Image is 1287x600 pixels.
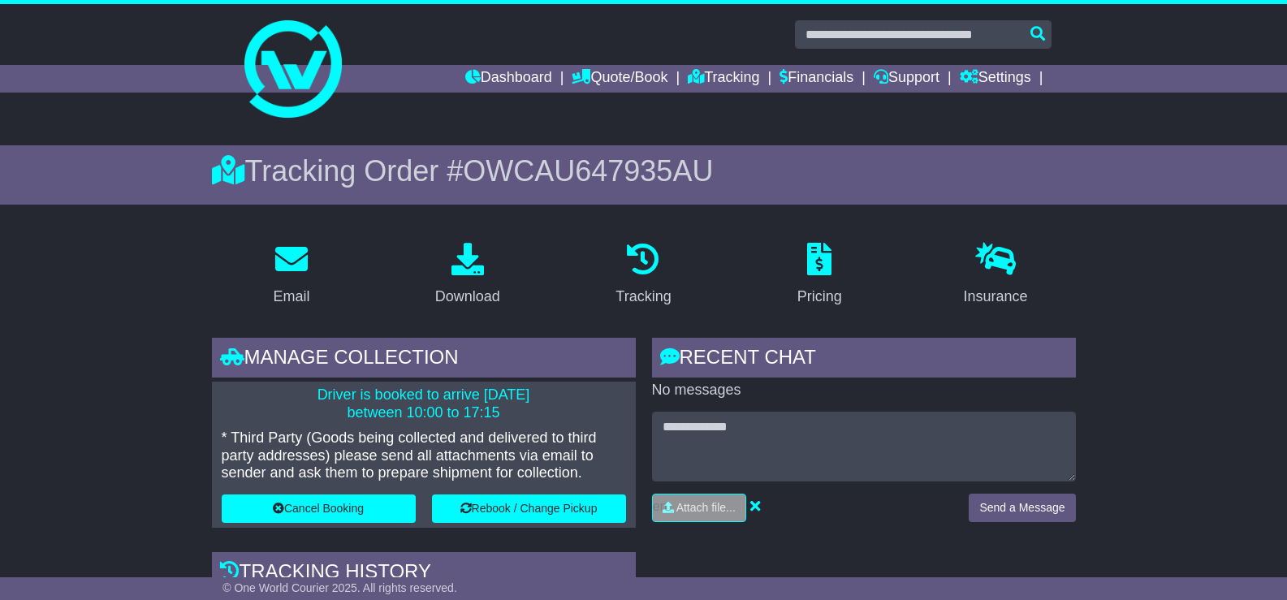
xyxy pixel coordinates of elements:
[222,429,626,482] p: * Third Party (Goods being collected and delivered to third party addresses) please send all atta...
[969,494,1075,522] button: Send a Message
[222,581,457,594] span: © One World Courier 2025. All rights reserved.
[463,154,713,188] span: OWCAU647935AU
[605,237,681,313] a: Tracking
[262,237,320,313] a: Email
[652,382,1076,399] p: No messages
[435,286,500,308] div: Download
[432,494,626,523] button: Rebook / Change Pickup
[212,153,1076,188] div: Tracking Order #
[615,286,671,308] div: Tracking
[964,286,1028,308] div: Insurance
[425,237,511,313] a: Download
[212,552,636,596] div: Tracking history
[960,65,1031,93] a: Settings
[953,237,1039,313] a: Insurance
[780,65,853,93] a: Financials
[212,338,636,382] div: Manage collection
[787,237,853,313] a: Pricing
[652,338,1076,382] div: RECENT CHAT
[273,286,309,308] div: Email
[688,65,759,93] a: Tracking
[797,286,842,308] div: Pricing
[222,386,626,421] p: Driver is booked to arrive [DATE] between 10:00 to 17:15
[222,494,416,523] button: Cancel Booking
[874,65,939,93] a: Support
[572,65,667,93] a: Quote/Book
[465,65,552,93] a: Dashboard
